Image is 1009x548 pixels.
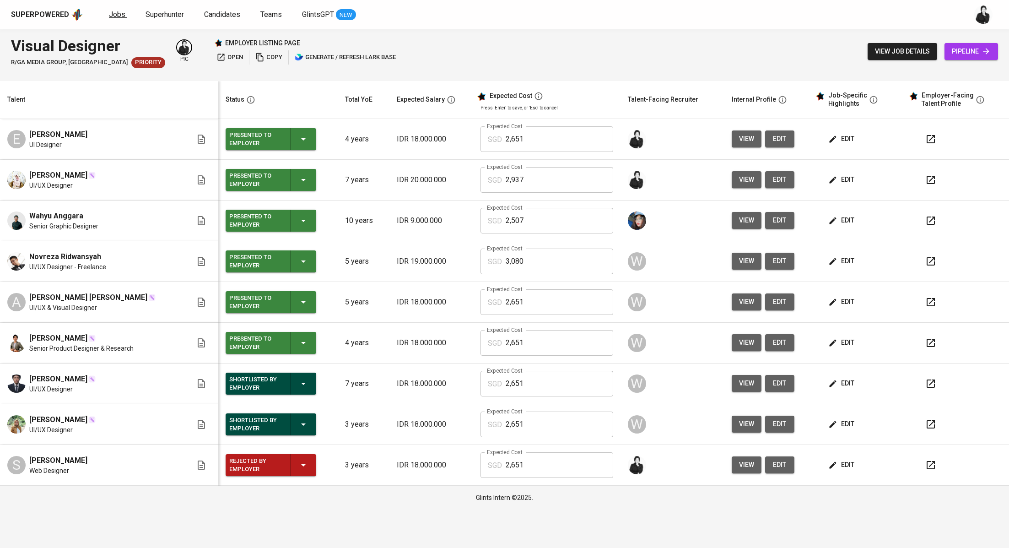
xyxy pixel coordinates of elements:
[345,378,382,389] p: 7 years
[628,456,646,474] img: medwi@glints.com
[29,140,62,149] span: UI Designer
[488,338,502,349] p: SGD
[765,171,794,188] a: edit
[229,170,283,190] div: Presented to Employer
[226,373,316,395] button: Shortlisted by Employer
[131,57,165,68] div: New Job received from Demand Team
[11,8,83,22] a: Superpoweredapp logo
[148,294,156,301] img: magic_wand.svg
[146,10,184,19] span: Superhunter
[765,456,794,473] a: edit
[765,375,794,392] button: edit
[826,334,858,351] button: edit
[336,11,356,20] span: NEW
[345,460,382,471] p: 3 years
[830,296,854,308] span: edit
[628,252,646,271] div: W
[765,334,794,351] button: edit
[397,378,466,389] p: IDR 18.000.000
[29,251,101,262] span: Novreza Ridwansyah
[488,460,502,471] p: SGD
[345,337,382,348] p: 4 years
[88,375,96,383] img: magic_wand.svg
[226,169,316,191] button: Presented to Employer
[11,35,165,57] div: Visual Designer
[974,5,993,24] img: medwi@glints.com
[732,293,761,310] button: view
[345,419,382,430] p: 3 years
[29,344,134,353] span: Senior Product Designer & Research
[229,129,283,149] div: Presented to Employer
[229,211,283,231] div: Presented to Employer
[397,174,466,185] p: IDR 20.000.000
[765,293,794,310] button: edit
[229,414,283,434] div: Shortlisted by Employer
[765,130,794,147] a: edit
[488,216,502,227] p: SGD
[7,212,26,230] img: Wahyu Anggara
[830,133,854,145] span: edit
[29,262,106,271] span: UI/UX Designer - Freelance
[29,385,73,394] span: UI/UX Designer
[828,92,867,108] div: Job-Specific Highlights
[772,337,787,348] span: edit
[88,416,96,423] img: magic_wand.svg
[109,10,125,19] span: Jobs
[772,296,787,308] span: edit
[29,170,87,181] span: [PERSON_NAME]
[739,255,754,267] span: view
[214,50,245,65] a: open
[345,215,382,226] p: 10 years
[628,415,646,434] div: W
[488,379,502,390] p: SGD
[226,128,316,150] button: Presented to Employer
[732,212,761,229] button: view
[772,418,787,430] span: edit
[397,215,466,226] p: IDR 9.000.000
[826,253,858,270] button: edit
[226,291,316,313] button: Presented to Employer
[732,253,761,270] button: view
[397,297,466,308] p: IDR 18.000.000
[826,456,858,473] button: edit
[739,133,754,145] span: view
[177,40,191,54] img: medwi@glints.com
[765,212,794,229] a: edit
[477,92,486,101] img: glints_star.svg
[488,256,502,267] p: SGD
[732,456,761,473] button: view
[826,212,858,229] button: edit
[302,9,356,21] a: GlintsGPT NEW
[739,459,754,471] span: view
[88,172,96,179] img: magic_wand.svg
[826,171,858,188] button: edit
[732,171,761,188] button: view
[7,456,26,474] div: S
[226,454,316,476] button: Rejected by Employer
[295,52,396,63] span: generate / refresh lark base
[302,10,334,19] span: GlintsGPT
[226,250,316,272] button: Presented to Employer
[739,296,754,308] span: view
[628,130,646,148] img: medwi@glints.com
[29,466,69,475] span: Web Designer
[229,333,283,353] div: Presented to Employer
[909,92,918,101] img: glints_star.svg
[7,94,25,105] div: Talent
[732,130,761,147] button: view
[830,459,854,471] span: edit
[922,92,974,108] div: Employer-Facing Talent Profile
[29,292,147,303] span: [PERSON_NAME] [PERSON_NAME]
[397,460,466,471] p: IDR 18.000.000
[131,58,165,67] span: Priority
[29,455,87,466] span: [PERSON_NAME]
[772,255,787,267] span: edit
[628,374,646,393] div: W
[826,130,858,147] button: edit
[628,293,646,311] div: W
[488,175,502,186] p: SGD
[830,337,854,348] span: edit
[772,459,787,471] span: edit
